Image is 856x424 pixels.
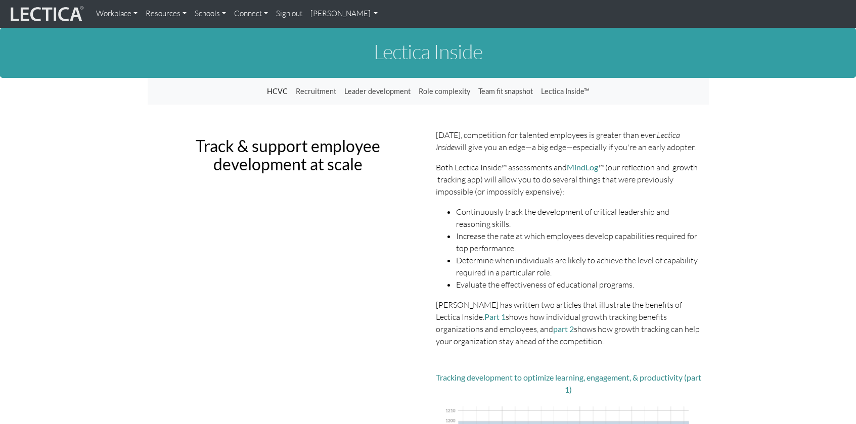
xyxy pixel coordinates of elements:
[415,82,474,101] a: Role complexity
[92,4,142,24] a: Workplace
[306,4,382,24] a: [PERSON_NAME]
[436,161,701,198] p: Both Lectica Inside™ assessments and ™ (our reflection and growth tracking app) will allow you to...
[484,312,506,321] a: Part 1
[148,40,709,63] h1: Lectica Inside
[436,129,701,153] p: [DATE], competition for talented employees is greater than ever. will give you an edge—a big edge...
[456,254,701,278] li: Determine when individuals are likely to achieve the level of capability required in a particular...
[155,137,421,172] h2: Track & support employee development at scale
[456,278,701,291] li: Evaluate the effectiveness of educational programs.
[8,5,84,24] img: lecticalive
[263,82,292,101] a: HCVC
[567,162,598,172] a: MindLog
[230,4,272,24] a: Connect
[456,230,701,254] li: Increase the rate at which employees develop capabilities required for top performance.
[142,4,191,24] a: Resources
[436,299,701,347] p: [PERSON_NAME] has written two articles that illustrate the benefits of Lectica Inside. shows how ...
[553,324,574,334] a: part 2
[474,82,537,101] a: Team fit snapshot
[436,372,701,394] a: Tracking development to optimize learning, engagement, & productivity (part 1)
[537,82,593,101] a: Lectica Inside™
[340,82,415,101] a: Leader development
[272,4,306,24] a: Sign out
[292,82,340,101] a: Recruitment
[191,4,230,24] a: Schools
[456,206,701,230] li: Continuously track the development of critical leadership and reasoning skills.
